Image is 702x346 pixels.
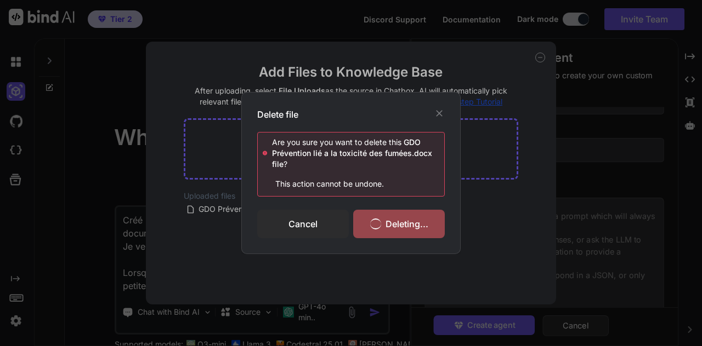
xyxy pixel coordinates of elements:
div: Deleting... [353,217,445,230]
div: Are you sure you want to delete this ? [272,137,444,170]
h3: Delete file [257,108,298,121]
p: This action cannot be undone. [262,178,444,189]
span: GDO Prévention lié a la toxicité des fumées.docx file [272,137,432,169]
div: Cancel [257,210,349,238]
